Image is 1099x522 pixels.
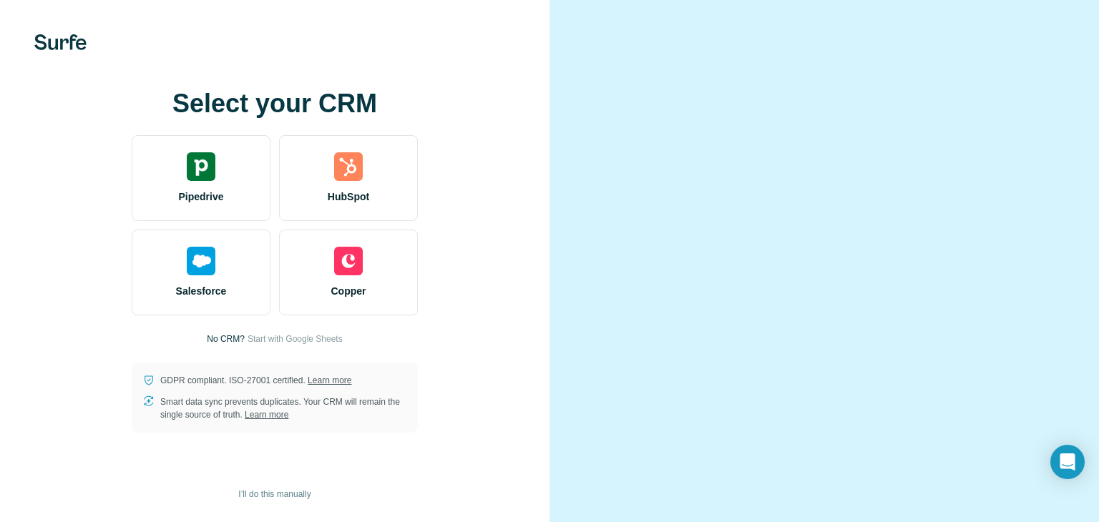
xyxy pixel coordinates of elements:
[331,284,366,298] span: Copper
[132,89,418,118] h1: Select your CRM
[245,410,288,420] a: Learn more
[176,284,227,298] span: Salesforce
[228,483,321,505] button: I’ll do this manually
[1050,445,1085,479] div: Open Intercom Messenger
[187,152,215,181] img: pipedrive's logo
[308,375,351,385] a: Learn more
[248,333,343,345] button: Start with Google Sheets
[334,152,363,181] img: hubspot's logo
[34,34,87,50] img: Surfe's logo
[207,333,245,345] p: No CRM?
[238,488,311,501] span: I’ll do this manually
[328,189,369,204] span: HubSpot
[160,374,351,387] p: GDPR compliant. ISO-27001 certified.
[187,247,215,275] img: salesforce's logo
[178,189,223,204] span: Pipedrive
[160,395,406,421] p: Smart data sync prevents duplicates. Your CRM will remain the single source of truth.
[334,247,363,275] img: copper's logo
